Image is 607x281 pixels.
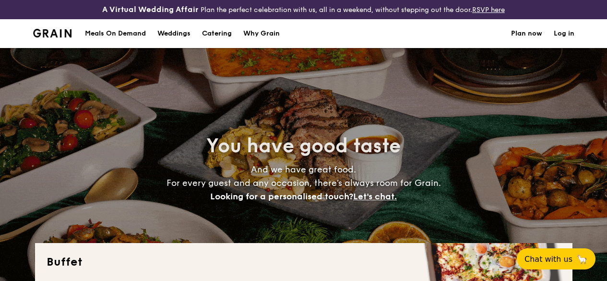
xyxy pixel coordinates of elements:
a: Plan now [511,19,542,48]
span: 🦙 [576,254,588,265]
h1: Catering [202,19,232,48]
span: Chat with us [524,255,572,264]
a: RSVP here [472,6,505,14]
div: Plan the perfect celebration with us, all in a weekend, without stepping out the door. [101,4,506,15]
a: Catering [196,19,238,48]
span: You have good taste [206,134,401,158]
h4: A Virtual Wedding Affair [102,4,199,15]
a: Meals On Demand [79,19,152,48]
button: Chat with us🦙 [517,248,595,269]
h2: Buffet [47,255,561,270]
a: Weddings [152,19,196,48]
span: Let's chat. [353,191,397,202]
a: Log in [554,19,574,48]
a: Why Grain [238,19,286,48]
div: Meals On Demand [85,19,146,48]
div: Weddings [157,19,190,48]
div: Why Grain [243,19,280,48]
a: Logotype [33,29,72,37]
img: Grain [33,29,72,37]
span: Looking for a personalised touch? [210,191,353,202]
span: And we have great food. For every guest and any occasion, there’s always room for Grain. [167,164,441,202]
